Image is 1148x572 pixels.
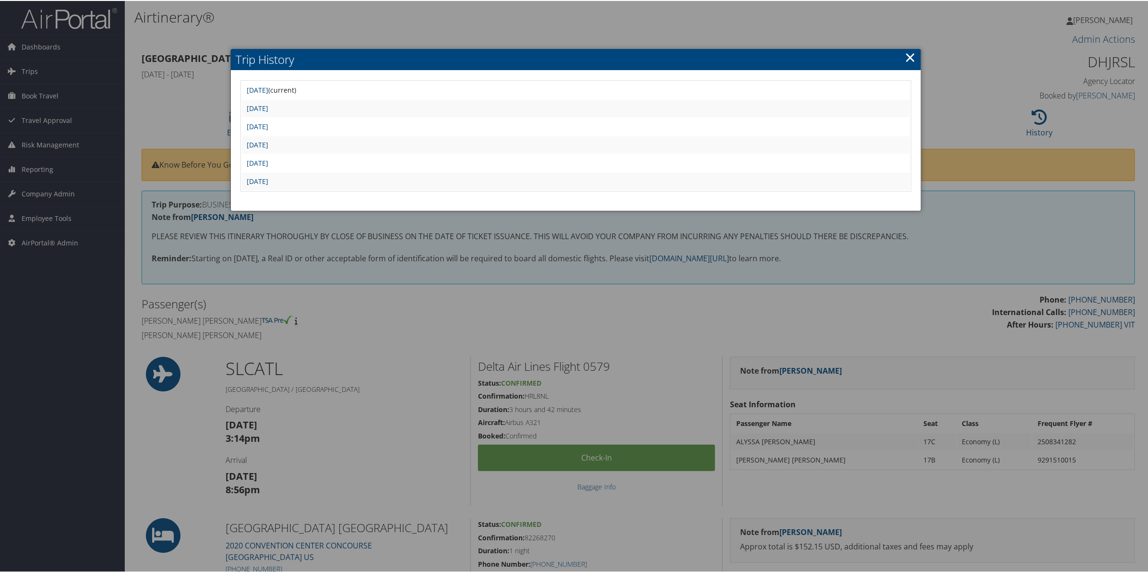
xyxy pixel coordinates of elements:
[905,47,916,66] a: ×
[231,48,921,69] h2: Trip History
[247,85,268,94] a: [DATE]
[247,121,268,130] a: [DATE]
[242,81,910,98] td: (current)
[247,139,268,148] a: [DATE]
[247,103,268,112] a: [DATE]
[247,176,268,185] a: [DATE]
[247,158,268,167] a: [DATE]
